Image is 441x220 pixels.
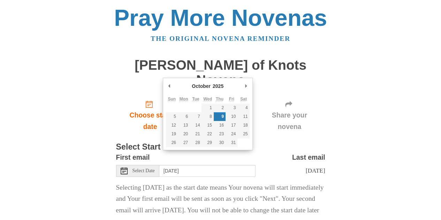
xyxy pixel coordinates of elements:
abbr: Monday [180,97,188,101]
a: Choose start date [116,94,184,136]
abbr: Saturday [240,97,247,101]
button: 3 [226,104,237,112]
button: 22 [202,130,213,138]
button: 17 [226,121,237,130]
button: 2 [214,104,226,112]
button: 19 [166,130,178,138]
button: 31 [226,138,237,147]
abbr: Friday [229,97,234,101]
button: 4 [237,104,249,112]
abbr: Thursday [216,97,223,101]
button: 1 [202,104,213,112]
a: The original novena reminder [151,35,290,42]
div: 2025 [212,81,225,91]
abbr: Sunday [168,97,176,101]
h1: [PERSON_NAME] of Knots Novena [116,58,325,88]
button: 18 [237,121,249,130]
button: 29 [202,138,213,147]
button: 15 [202,121,213,130]
h3: Select Start Date [116,143,325,152]
label: First email [116,152,150,163]
button: 12 [166,121,178,130]
button: 10 [226,112,237,121]
button: 11 [237,112,249,121]
button: 9 [214,112,226,121]
a: Pray More Novenas [114,5,327,31]
button: 28 [190,138,202,147]
button: 23 [214,130,226,138]
button: 8 [202,112,213,121]
button: 20 [178,130,190,138]
button: 25 [237,130,249,138]
abbr: Tuesday [192,97,199,101]
div: Click "Next" to confirm your start date first. [254,94,325,136]
button: 21 [190,130,202,138]
div: October [191,81,212,91]
span: [DATE] [305,167,325,174]
button: 7 [190,112,202,121]
button: 26 [166,138,178,147]
span: Share your novena [261,109,318,132]
button: 13 [178,121,190,130]
input: Use the arrow keys to pick a date [159,165,256,177]
button: Next Month [243,81,250,91]
label: Last email [292,152,325,163]
button: 27 [178,138,190,147]
abbr: Wednesday [203,97,212,101]
button: 6 [178,112,190,121]
span: Choose start date [123,109,177,132]
button: Previous Month [166,81,173,91]
p: Selecting [DATE] as the start date means Your novena will start immediately and Your first email ... [116,182,325,217]
button: 30 [214,138,226,147]
span: Select Date [132,168,155,173]
button: 14 [190,121,202,130]
button: 16 [214,121,226,130]
button: 24 [226,130,237,138]
button: 5 [166,112,178,121]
